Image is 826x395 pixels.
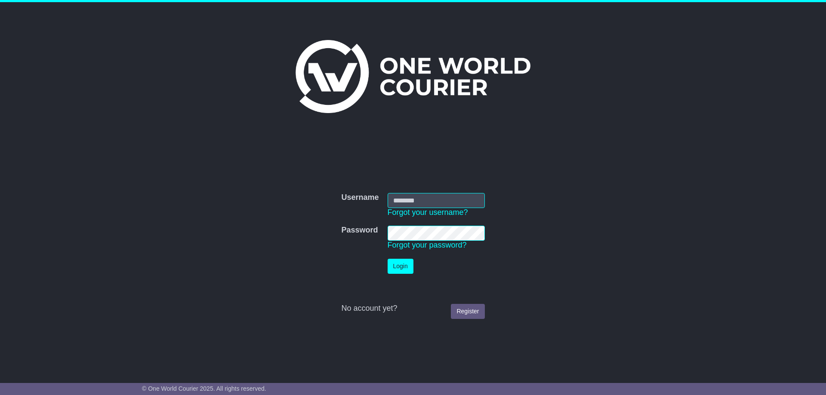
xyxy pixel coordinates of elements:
a: Forgot your password? [388,241,467,249]
a: Forgot your username? [388,208,468,217]
label: Username [341,193,379,202]
label: Password [341,226,378,235]
span: © One World Courier 2025. All rights reserved. [142,385,266,392]
a: Register [451,304,484,319]
div: No account yet? [341,304,484,313]
img: One World [296,40,530,113]
button: Login [388,259,413,274]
